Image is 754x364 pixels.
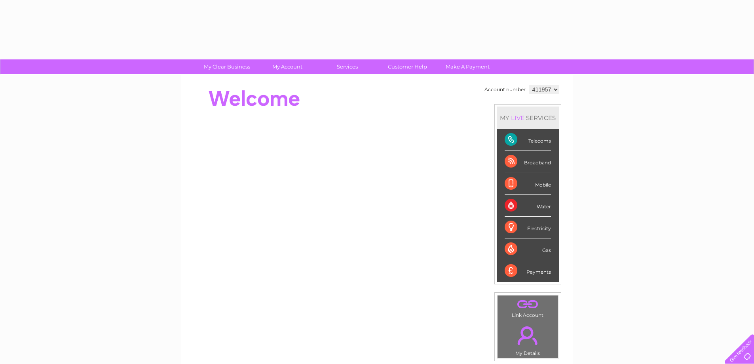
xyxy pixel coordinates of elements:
div: Electricity [505,217,551,238]
div: MY SERVICES [497,107,559,129]
td: My Details [497,320,558,358]
a: My Clear Business [194,59,260,74]
div: Broadband [505,151,551,173]
div: Mobile [505,173,551,195]
a: My Account [254,59,320,74]
div: Water [505,195,551,217]
div: Telecoms [505,129,551,151]
a: Services [315,59,380,74]
a: Make A Payment [435,59,500,74]
a: Customer Help [375,59,440,74]
a: . [500,297,556,311]
div: Gas [505,238,551,260]
div: LIVE [509,114,526,122]
td: Account number [482,83,528,96]
a: . [500,322,556,349]
div: Payments [505,260,551,282]
td: Link Account [497,295,558,320]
